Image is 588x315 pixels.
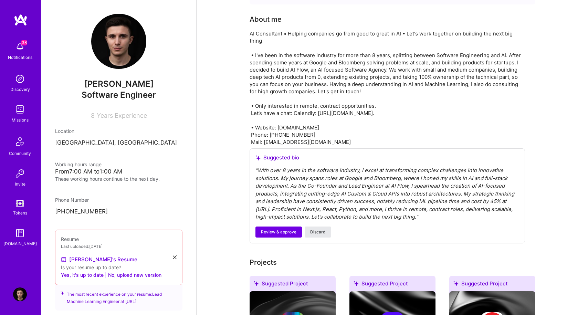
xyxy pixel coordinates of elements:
[61,291,64,295] i: icon SuggestedTeams
[9,150,31,157] div: Community
[13,40,27,54] img: bell
[55,168,182,175] div: From 7:00 AM to 1:00 AM
[250,257,277,267] div: Projects
[255,167,519,221] div: " With over 8 years in the software industry, I excel at transforming complex challenges into inn...
[255,227,302,238] button: Review & approve
[449,276,535,294] div: Suggested Project
[349,276,435,294] div: Suggested Project
[61,257,66,262] img: Resume
[310,229,326,235] span: Discard
[16,200,24,207] img: tokens
[13,72,27,86] img: discovery
[55,281,182,311] div: The most recent experience on your resume: Lead Machine Learning Engineer at [URL]
[91,112,95,119] span: 8
[255,155,261,160] i: icon SuggestedTeams
[55,139,182,147] p: [GEOGRAPHIC_DATA], [GEOGRAPHIC_DATA]
[13,209,27,217] div: Tokens
[55,197,89,203] span: Phone Number
[11,287,29,301] a: User Avatar
[354,281,359,286] i: icon SuggestedTeams
[14,14,28,26] img: logo
[61,243,177,250] div: Last uploaded: [DATE]
[305,227,331,238] button: Discard
[13,167,27,180] img: Invite
[55,208,182,216] p: [PHONE_NUMBER]
[250,14,282,24] div: About me
[21,40,27,45] span: 38
[254,281,259,286] i: icon SuggestedTeams
[13,287,27,301] img: User Avatar
[12,116,29,124] div: Missions
[453,281,459,286] i: icon SuggestedTeams
[10,86,30,93] div: Discovery
[61,271,104,279] button: Yes, it's up to date
[61,255,137,264] a: [PERSON_NAME]'s Resume
[15,180,25,188] div: Invite
[82,90,156,100] span: Software Engineer
[13,103,27,116] img: teamwork
[250,276,336,294] div: Suggested Project
[12,133,28,150] img: Community
[91,14,146,69] img: User Avatar
[3,240,37,247] div: [DOMAIN_NAME]
[55,127,182,135] div: Location
[61,236,79,242] span: Resume
[55,175,182,182] div: These working hours continue to the next day.
[250,30,525,146] div: AI Consultant • Helping companies go from good to great in AI • Let's work together on building t...
[261,229,296,235] span: Review & approve
[255,154,519,161] div: Suggested bio
[13,226,27,240] img: guide book
[105,271,107,279] span: |
[61,264,177,271] div: Is your resume up to date?
[55,161,102,167] span: Working hours range
[55,79,182,89] span: [PERSON_NAME]
[8,54,32,61] div: Notifications
[173,255,177,259] i: icon Close
[108,271,161,279] button: No, upload new version
[97,112,147,119] span: Years Experience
